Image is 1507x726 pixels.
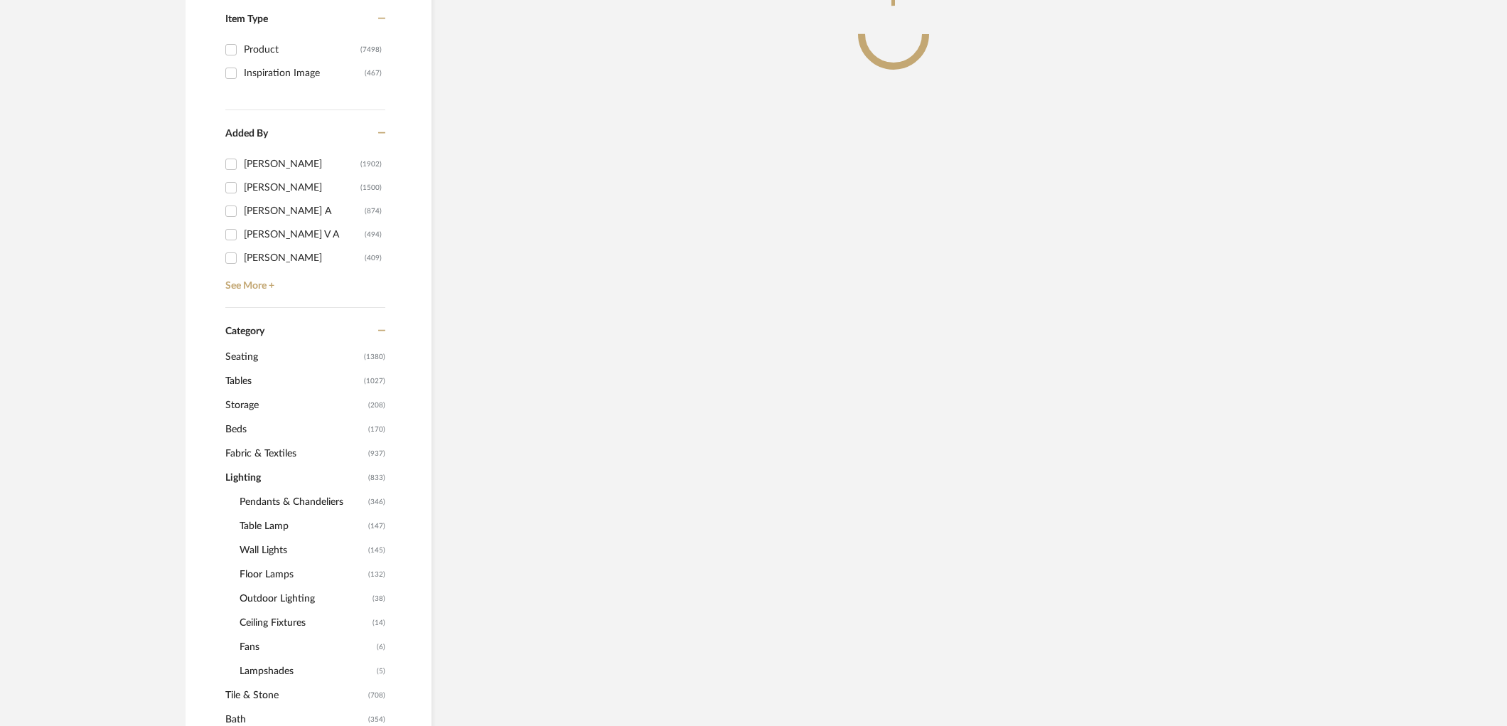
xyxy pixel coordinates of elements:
span: Pendants & Chandeliers [240,490,365,514]
span: (6) [377,636,385,658]
span: (208) [368,394,385,417]
span: (170) [368,418,385,441]
span: Lighting [225,466,365,490]
span: (833) [368,466,385,489]
div: (874) [365,200,382,223]
a: See More + [222,269,385,292]
span: Tables [225,369,360,393]
div: (1902) [360,153,382,176]
span: Ceiling Fixtures [240,611,369,635]
span: (38) [372,587,385,610]
div: Product [244,38,360,61]
span: (132) [368,563,385,586]
div: (409) [365,247,382,269]
span: Seating [225,345,360,369]
div: Inspiration Image [244,62,365,85]
span: Fans [240,635,373,659]
div: [PERSON_NAME] [244,247,365,269]
span: (14) [372,612,385,634]
span: Outdoor Lighting [240,587,369,611]
span: Table Lamp [240,514,365,538]
span: Wall Lights [240,538,365,562]
div: (7498) [360,38,382,61]
span: (1380) [364,346,385,368]
span: Category [225,326,264,338]
div: [PERSON_NAME] [244,176,360,199]
div: (1500) [360,176,382,199]
span: Tile & Stone [225,683,365,708]
div: [PERSON_NAME] [244,153,360,176]
span: Item Type [225,14,268,24]
span: Lampshades [240,659,373,683]
span: (1027) [364,370,385,393]
div: [PERSON_NAME] A [244,200,365,223]
div: (494) [365,223,382,246]
span: (145) [368,539,385,562]
span: (147) [368,515,385,538]
span: Added By [225,129,268,139]
span: (346) [368,491,385,513]
span: (937) [368,442,385,465]
span: (5) [377,660,385,683]
span: Floor Lamps [240,562,365,587]
span: Storage [225,393,365,417]
div: [PERSON_NAME] V A [244,223,365,246]
span: (708) [368,684,385,707]
div: (467) [365,62,382,85]
span: Beds [225,417,365,442]
span: Fabric & Textiles [225,442,365,466]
